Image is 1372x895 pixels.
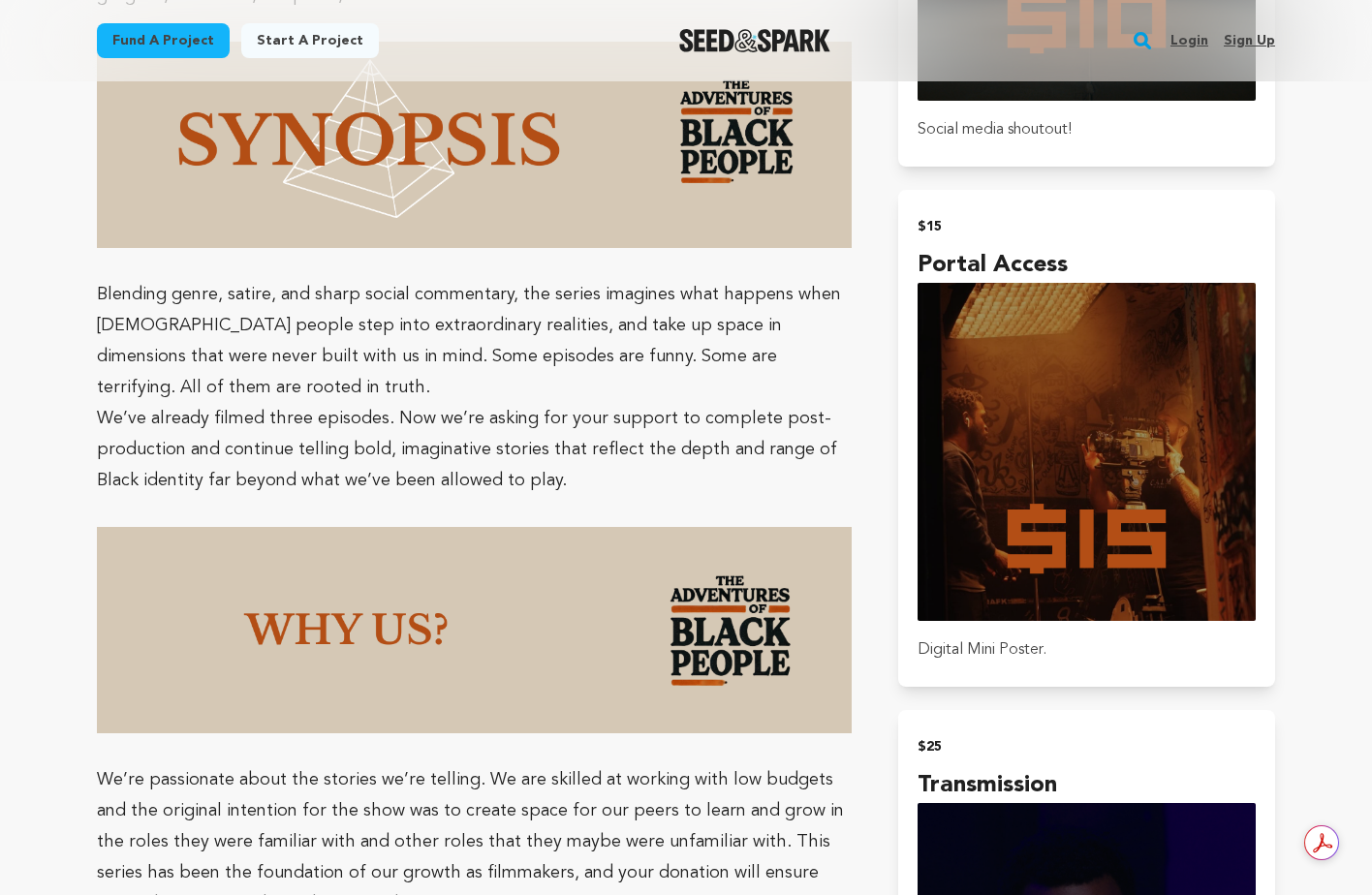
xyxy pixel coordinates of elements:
a: Start a project [241,23,379,58]
p: We’ve already filmed three episodes. Now we’re asking for your support to complete post-productio... [97,403,852,496]
a: Login [1170,25,1208,56]
h4: Transmission [918,768,1256,803]
p: Blending genre, satire, and sharp social commentary, the series imagines what happens when [DEMOG... [97,279,852,403]
img: 1755481693-7.png [97,527,852,733]
a: Sign up [1224,25,1275,56]
a: Fund a project [97,23,230,58]
button: $15 Portal Access incentive Digital Mini Poster. [898,190,1275,687]
img: Seed&Spark Logo Dark Mode [679,29,831,52]
h2: $15 [918,213,1256,240]
h4: Portal Access [918,248,1256,283]
img: 1754673804-4.png [97,42,852,248]
p: Digital Mini Poster. [918,636,1256,664]
a: Seed&Spark Homepage [679,29,831,52]
h2: $25 [918,733,1256,760]
img: incentive [918,283,1256,621]
span: Social media shoutout! [918,122,1072,138]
